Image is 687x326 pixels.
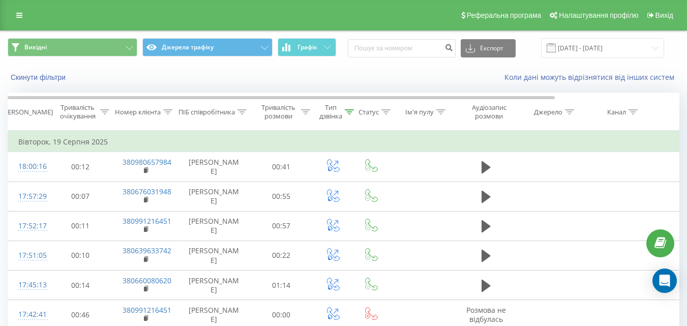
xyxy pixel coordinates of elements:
span: Вихідні [24,43,47,51]
td: 00:14 [49,271,112,300]
a: Коли дані можуть відрізнятися вiд інших систем [504,72,679,82]
td: 00:12 [49,152,112,182]
div: Тривалість очікування [57,103,98,121]
input: Пошук за номером [348,39,456,57]
td: 01:14 [250,271,313,300]
a: 380639633742 [123,246,171,255]
td: 00:07 [49,182,112,211]
span: Налаштування профілю [559,11,638,19]
div: Тривалість розмови [258,103,298,121]
div: Джерело [534,108,562,116]
button: Джерела трафіку [142,38,272,56]
div: 17:45:13 [18,275,39,295]
div: Номер клієнта [115,108,161,116]
div: Канал [607,108,626,116]
td: [PERSON_NAME] [178,182,250,211]
button: Графік [278,38,336,56]
div: Тип дзвінка [319,103,342,121]
div: 17:42:41 [18,305,39,324]
td: [PERSON_NAME] [178,241,250,270]
div: 18:00:16 [18,157,39,176]
span: Розмова не відбулась [466,305,506,324]
button: Експорт [461,39,516,57]
td: 00:55 [250,182,313,211]
div: 17:52:17 [18,216,39,236]
td: [PERSON_NAME] [178,271,250,300]
a: 380660080620 [123,276,171,285]
a: 380991216451 [123,216,171,226]
span: Графік [297,44,317,51]
div: Статус [359,108,379,116]
div: Ім'я пулу [405,108,434,116]
td: 00:41 [250,152,313,182]
td: [PERSON_NAME] [178,152,250,182]
div: 17:51:05 [18,246,39,265]
div: 17:57:29 [18,187,39,206]
a: 380676031948 [123,187,171,196]
button: Вихідні [8,38,137,56]
a: 380980657984 [123,157,171,167]
div: [PERSON_NAME] [2,108,53,116]
div: ПІБ співробітника [178,108,235,116]
td: 00:57 [250,211,313,241]
div: Open Intercom Messenger [652,269,677,293]
td: [PERSON_NAME] [178,211,250,241]
div: Аудіозапис розмови [464,103,514,121]
a: 380991216451 [123,305,171,315]
button: Скинути фільтри [8,73,71,82]
span: Вихід [655,11,673,19]
span: Реферальна програма [467,11,542,19]
td: 00:10 [49,241,112,270]
td: 00:11 [49,211,112,241]
td: 00:22 [250,241,313,270]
